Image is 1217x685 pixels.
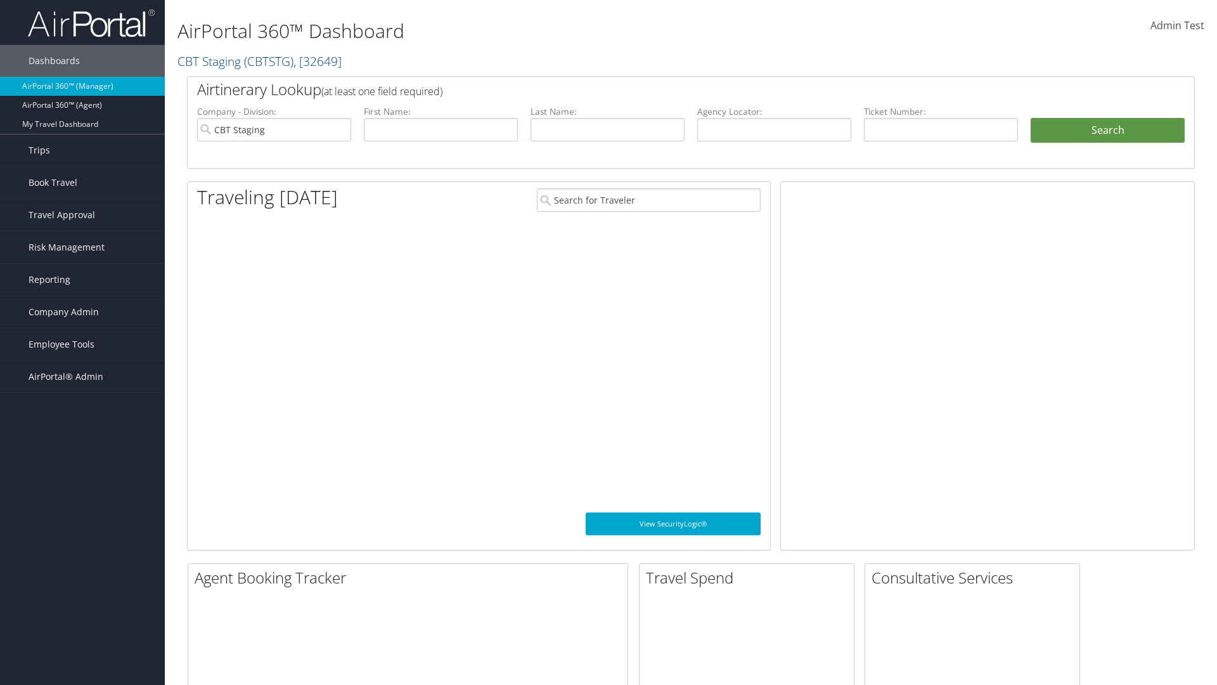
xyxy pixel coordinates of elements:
input: Search for Traveler [537,188,761,212]
span: Admin Test [1150,18,1204,32]
h2: Consultative Services [872,567,1079,589]
span: Book Travel [29,167,77,199]
span: Risk Management [29,232,105,263]
span: (at least one field required) [321,84,442,98]
span: Reporting [29,264,70,296]
h2: Travel Spend [646,567,854,589]
button: Search [1031,118,1185,143]
span: AirPortal® Admin [29,361,103,393]
a: View SecurityLogic® [586,512,761,535]
label: Agency Locator: [697,105,851,118]
h1: AirPortal 360™ Dashboard [177,18,862,44]
span: , [ 32649 ] [293,53,342,70]
h1: Traveling [DATE] [197,184,338,211]
label: First Name: [364,105,518,118]
label: Ticket Number: [864,105,1018,118]
a: CBT Staging [177,53,342,70]
label: Company - Division: [197,105,351,118]
a: Admin Test [1150,6,1204,46]
img: airportal-logo.png [28,8,155,38]
label: Last Name: [531,105,685,118]
span: ( CBTSTG ) [244,53,293,70]
h2: Agent Booking Tracker [195,567,628,589]
span: Employee Tools [29,329,94,360]
span: Company Admin [29,296,99,328]
span: Trips [29,134,50,166]
span: Travel Approval [29,199,95,231]
span: Dashboards [29,45,80,77]
h2: Airtinerary Lookup [197,79,1101,100]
